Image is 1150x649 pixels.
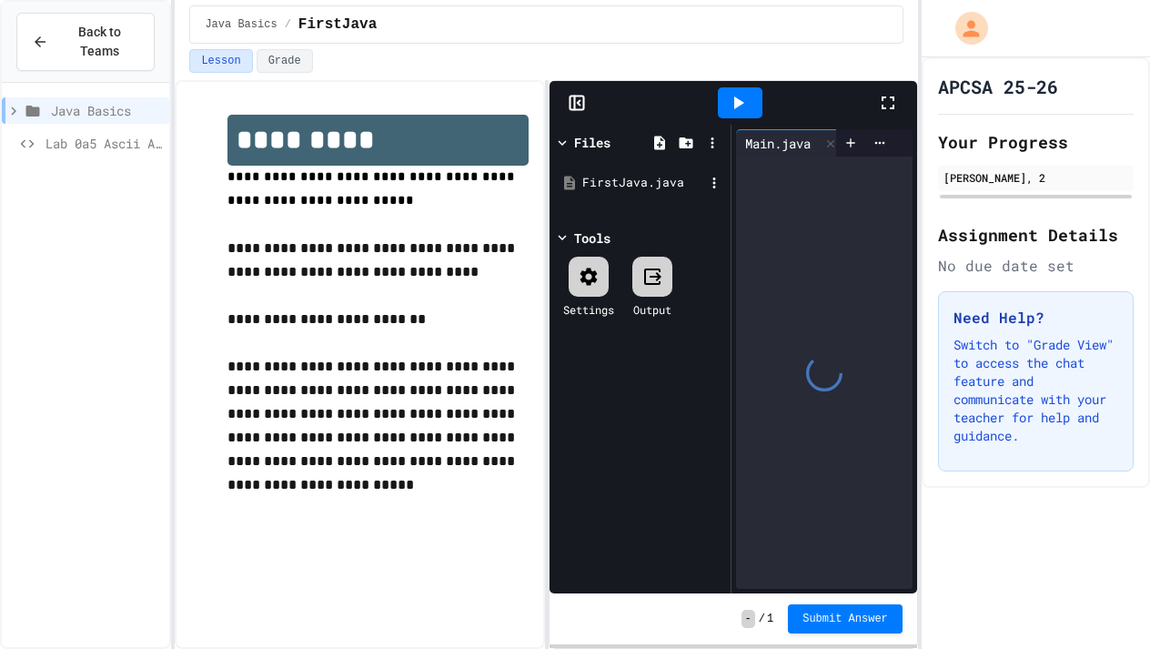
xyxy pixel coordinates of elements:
[736,134,820,153] div: Main.java
[802,612,888,626] span: Submit Answer
[59,23,139,61] span: Back to Teams
[45,134,162,153] span: Lab 0a5 Ascii Art
[257,49,313,73] button: Grade
[16,13,155,71] button: Back to Teams
[953,336,1118,445] p: Switch to "Grade View" to access the chat feature and communicate with your teacher for help and ...
[285,17,291,32] span: /
[759,612,765,626] span: /
[563,301,614,318] div: Settings
[741,610,755,628] span: -
[736,129,842,157] div: Main.java
[189,49,252,73] button: Lesson
[936,7,993,49] div: My Account
[938,255,1134,277] div: No due date set
[938,129,1134,155] h2: Your Progress
[574,133,610,152] div: Files
[938,222,1134,248] h2: Assignment Details
[633,301,671,318] div: Output
[51,101,162,120] span: Java Basics
[938,74,1058,99] h1: APCSA 25-26
[205,17,277,32] span: Java Basics
[788,604,903,634] button: Submit Answer
[582,174,704,192] div: FirstJava.java
[953,307,1118,329] h3: Need Help?
[574,228,610,248] div: Tools
[767,612,773,626] span: 1
[943,169,1128,186] div: [PERSON_NAME], 2
[298,14,377,35] span: FirstJava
